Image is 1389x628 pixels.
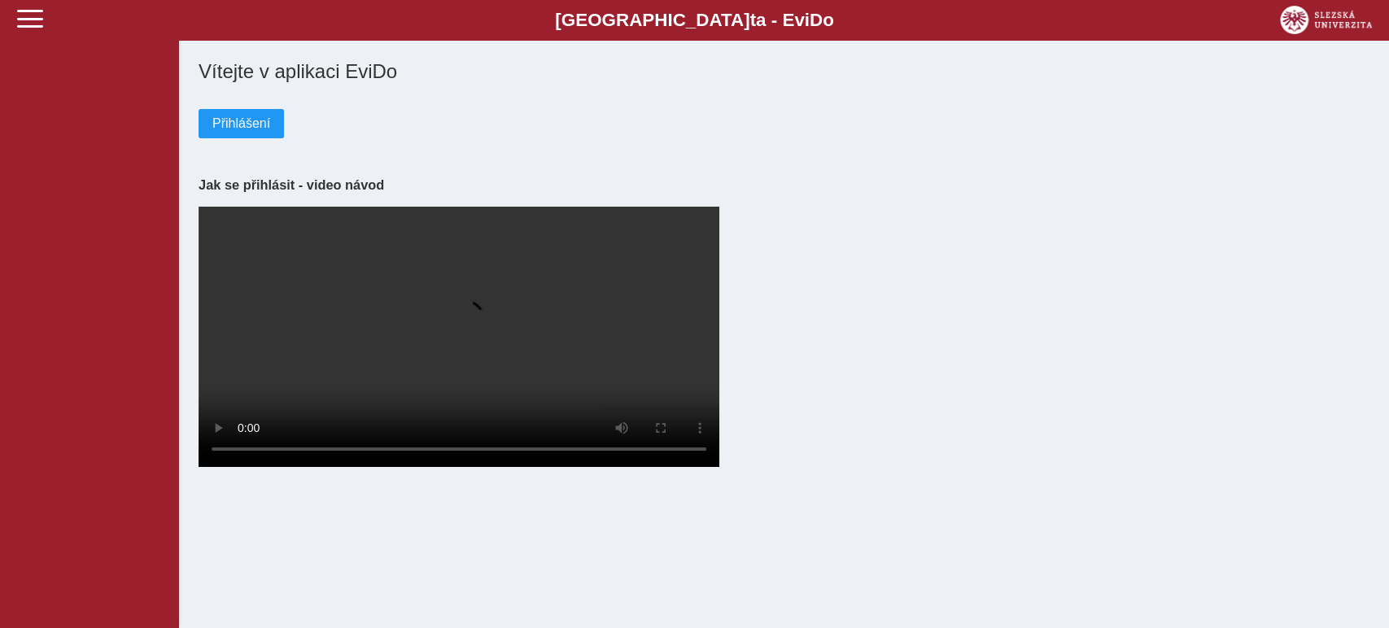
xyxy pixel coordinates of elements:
span: t [749,10,755,30]
span: D [810,10,823,30]
h3: Jak se přihlásit - video návod [199,177,1369,193]
span: o [823,10,834,30]
b: [GEOGRAPHIC_DATA] a - Evi [49,10,1340,31]
span: Přihlášení [212,116,270,131]
img: logo_web_su.png [1280,6,1372,34]
video: Your browser does not support the video tag. [199,207,719,467]
button: Přihlášení [199,109,284,138]
h1: Vítejte v aplikaci EviDo [199,60,1369,83]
